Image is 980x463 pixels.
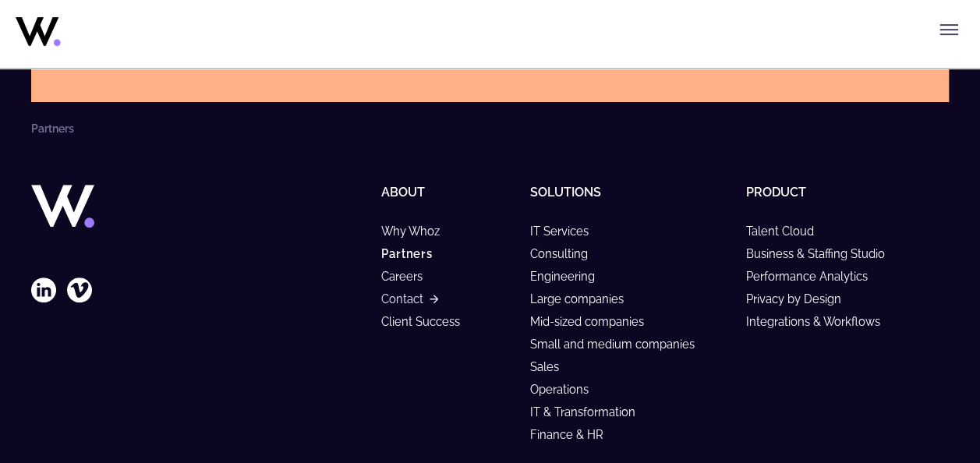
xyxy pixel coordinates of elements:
nav: Breadcrumbs [31,122,949,135]
a: Engineering [530,270,609,283]
button: Toggle menu [933,14,964,45]
iframe: Chatbot [877,360,958,441]
a: Business & Staffing Studio [745,247,898,260]
a: Talent Cloud [745,224,827,238]
a: Privacy by Design [745,292,854,306]
a: Operations [530,383,603,396]
a: Finance & HR [530,428,617,441]
a: Mid-sized companies [530,315,658,328]
a: Consulting [530,247,602,260]
a: IT Services [530,224,603,238]
a: Careers [381,270,437,283]
h5: About [381,185,518,200]
a: Small and medium companies [530,338,709,351]
a: Integrations & Workflows [745,315,893,328]
a: Product [745,185,805,200]
li: Partners [31,122,74,135]
a: Sales [530,360,573,373]
a: Large companies [530,292,638,306]
a: IT & Transformation [530,405,649,419]
h5: Solutions [530,185,734,200]
a: Client Success [381,315,474,328]
a: Contact [381,292,437,306]
a: Why Whoz [381,224,454,238]
a: Partners [381,247,447,260]
a: Performance Analytics [745,270,881,283]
